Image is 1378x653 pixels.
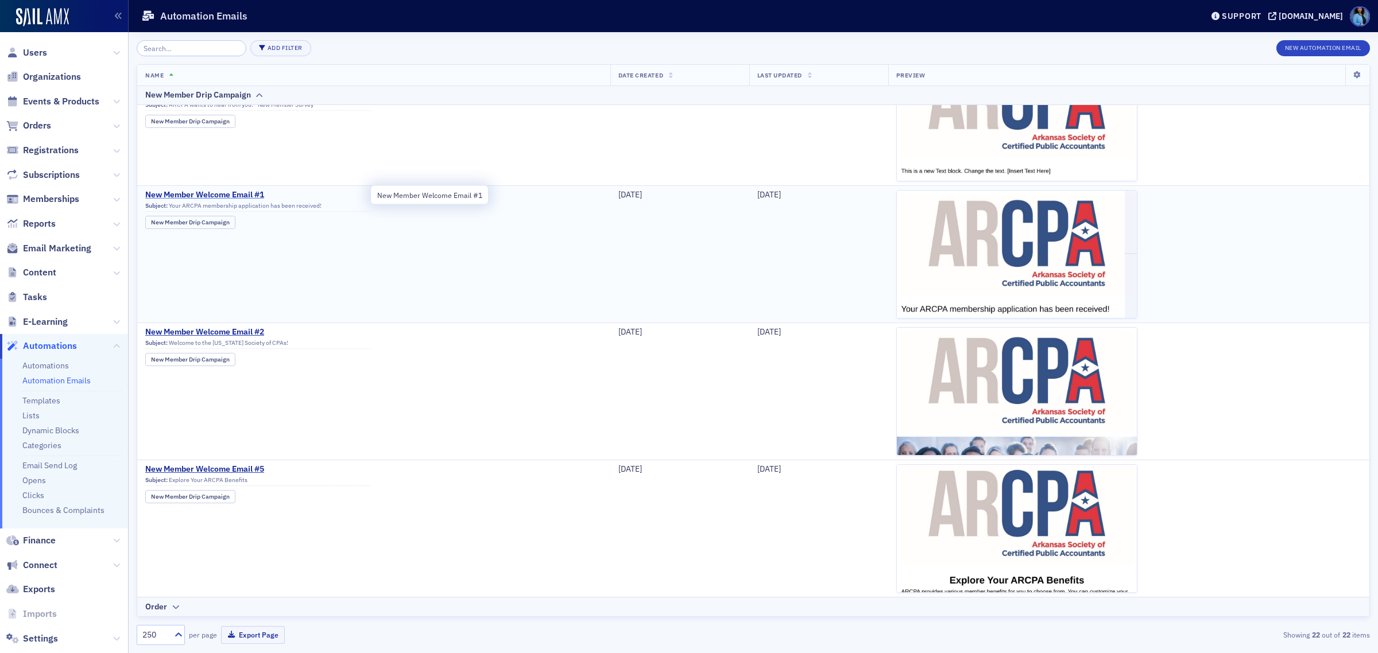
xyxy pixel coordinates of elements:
a: E-Learning [6,316,68,328]
a: Tasks [6,291,47,304]
span: Subject: [145,339,168,347]
a: Memberships [6,193,79,205]
button: Export Page [221,626,285,644]
a: Automations [6,340,77,352]
a: Organizations [6,71,81,83]
a: Registrations [6,144,79,157]
a: Imports [6,608,57,620]
span: Imports [23,608,57,620]
strong: 22 [1310,629,1322,640]
a: Orders [6,119,51,132]
span: Subscriptions [23,169,80,181]
span: Content [23,266,56,279]
span: Organizations [23,71,81,83]
span: Registrations [23,144,79,157]
span: Subject: [145,202,168,209]
a: Email Marketing [6,242,91,255]
a: Clicks [22,490,44,500]
a: Finance [6,534,56,547]
span: Preview [896,71,926,79]
a: New Member Welcome Email #2 [145,327,370,337]
div: New Member Drip Campaign [145,89,251,101]
div: Order [145,601,167,613]
div: New Member Drip Campaign [145,216,235,228]
a: Subscriptions [6,169,80,181]
strong: 22 [1340,629,1352,640]
span: [DATE] [618,326,642,337]
a: Categories [22,440,61,450]
div: ARCPA wants to hear from you! - New Member Survey [145,101,370,111]
div: Support [1222,11,1261,21]
a: New Member Welcome Email #5 [145,464,370,475]
button: New Automation Email [1276,40,1371,56]
span: Tasks [23,291,47,304]
a: Lists [22,410,40,421]
a: Connect [6,559,57,572]
div: New Member Drip Campaign [145,353,235,366]
span: Connect [23,559,57,572]
h1: Automation Emails [160,9,247,23]
a: Content [6,266,56,279]
div: [DOMAIN_NAME] [1279,11,1343,21]
a: Events & Products [6,95,99,108]
a: Opens [22,475,46,485]
span: Subject: [145,476,168,484]
div: 250 [142,629,168,641]
div: New Member Welcome Email #1 [370,185,489,205]
div: New Member Drip Campaign [145,490,235,503]
div: New Member Drip Campaign [145,115,235,128]
span: Reports [23,217,56,230]
div: Showing out of items [967,629,1370,640]
a: New Automation Email [1276,42,1371,52]
a: Users [6,46,47,59]
a: Automations [22,360,69,371]
label: per page [189,629,217,640]
span: Settings [23,632,58,645]
span: Memberships [23,193,79,205]
a: New Member Welcome Email #1 [145,190,370,200]
span: Exports [23,583,55,596]
div: Explore Your ARCPA Benefits [145,476,370,487]
a: Dynamic Blocks [22,425,79,436]
img: SailAMX [16,8,69,26]
span: Last Updated [757,71,802,79]
a: Bounces & Complaints [22,505,104,515]
span: Automations [23,340,77,352]
a: Templates [22,395,60,406]
span: [DATE] [757,189,781,200]
div: Welcome to the [US_STATE] Society of CPAs! [145,339,370,349]
span: E-Learning [23,316,68,328]
span: Finance [23,534,56,547]
a: Settings [6,632,58,645]
span: Profile [1350,6,1370,26]
span: Name [145,71,164,79]
span: Users [23,46,47,59]
span: [DATE] [618,189,642,200]
input: Search… [137,40,246,56]
a: Reports [6,217,56,230]
span: [DATE] [757,464,781,474]
span: [DATE] [618,464,642,474]
span: Events & Products [23,95,99,108]
a: Automation Emails [22,375,91,386]
span: Date Created [618,71,663,79]
span: [DATE] [757,326,781,337]
span: Orders [23,119,51,132]
a: Email Send Log [22,460,77,471]
button: Add Filter [250,40,311,56]
div: Your ARCPA membership application has been received! [145,202,370,212]
button: [DOMAIN_NAME] [1268,12,1347,20]
span: Email Marketing [23,242,91,255]
a: Exports [6,583,55,596]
